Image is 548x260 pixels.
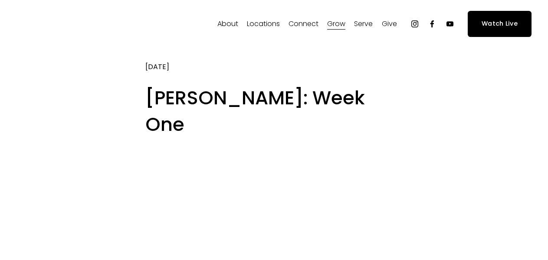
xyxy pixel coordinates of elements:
[382,17,397,31] a: folder dropdown
[145,62,169,72] span: [DATE]
[289,17,318,31] a: folder dropdown
[289,18,318,30] span: Connect
[446,20,454,28] a: YouTube
[217,18,238,30] span: About
[410,20,419,28] a: Instagram
[145,85,403,137] h1: [PERSON_NAME]: Week One
[354,17,373,31] a: folder dropdown
[247,18,280,30] span: Locations
[382,18,397,30] span: Give
[428,20,436,28] a: Facebook
[327,18,345,30] span: Grow
[247,17,280,31] a: folder dropdown
[16,15,138,33] img: Fellowship Memphis
[354,18,373,30] span: Serve
[327,17,345,31] a: folder dropdown
[217,17,238,31] a: folder dropdown
[468,11,532,37] a: Watch Live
